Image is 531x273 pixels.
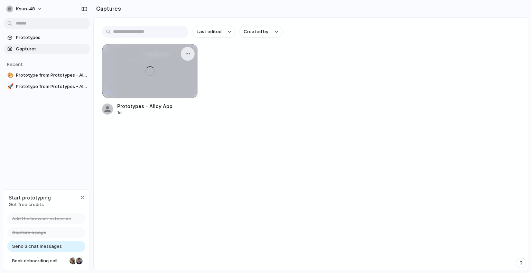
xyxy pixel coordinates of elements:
[12,243,62,250] span: Send 3 chat messages
[6,83,13,90] button: 🚀
[12,257,67,264] span: Book onboarding call
[197,28,222,35] span: Last edited
[240,26,282,38] button: Created by
[244,28,268,35] span: Created by
[7,71,12,79] div: 🎨
[16,34,87,41] span: Prototypes
[3,70,90,80] a: 🎨Prototype from Prototypes - Alloy App
[7,82,12,90] div: 🚀
[193,26,235,38] button: Last edited
[12,229,46,236] span: Capture a page
[9,201,51,208] span: Get free credits
[75,257,83,265] div: Christian Iacullo
[117,103,173,110] div: Prototypes - Alloy App
[16,6,35,12] span: ksun-48
[3,32,90,43] a: Prototypes
[16,46,87,52] span: Captures
[16,72,87,79] span: Prototype from Prototypes - Alloy App
[9,194,51,201] span: Start prototyping
[69,257,77,265] div: Nicole Kubica
[16,83,87,90] span: Prototype from Prototypes - Alloy App
[7,61,23,67] span: Recent
[12,215,71,222] span: Add the browser extension
[3,81,90,92] a: 🚀Prototype from Prototypes - Alloy App
[6,72,13,79] button: 🎨
[7,255,85,266] a: Book onboarding call
[3,3,46,14] button: ksun-48
[93,4,121,13] h2: Captures
[3,44,90,54] a: Captures
[117,110,173,116] div: 1d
